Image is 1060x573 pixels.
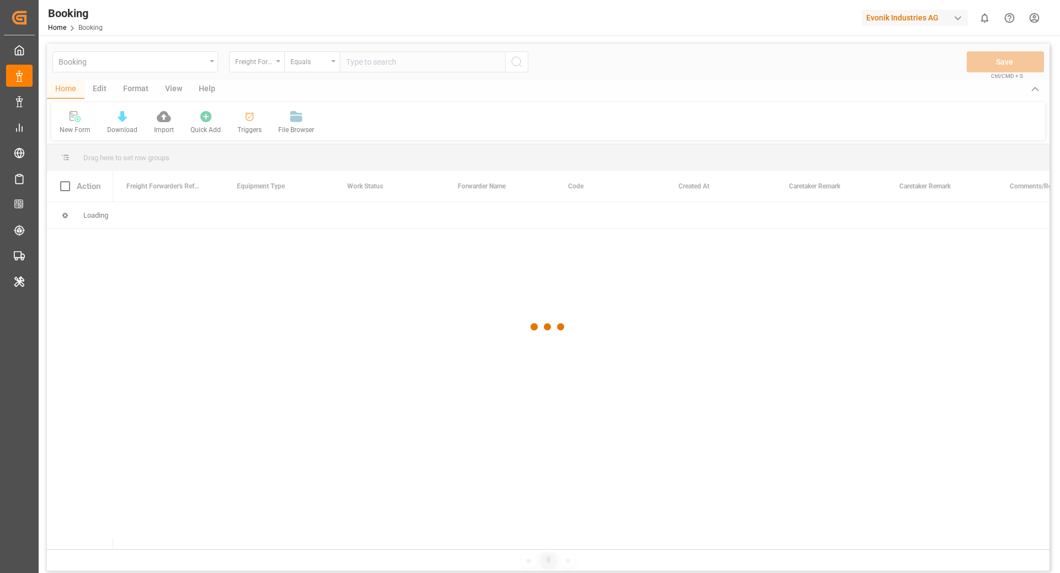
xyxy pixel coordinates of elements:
[997,6,1022,30] button: Help Center
[862,10,968,26] div: Evonik Industries AG
[862,7,972,28] button: Evonik Industries AG
[48,5,103,22] div: Booking
[48,24,66,31] a: Home
[972,6,997,30] button: show 0 new notifications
